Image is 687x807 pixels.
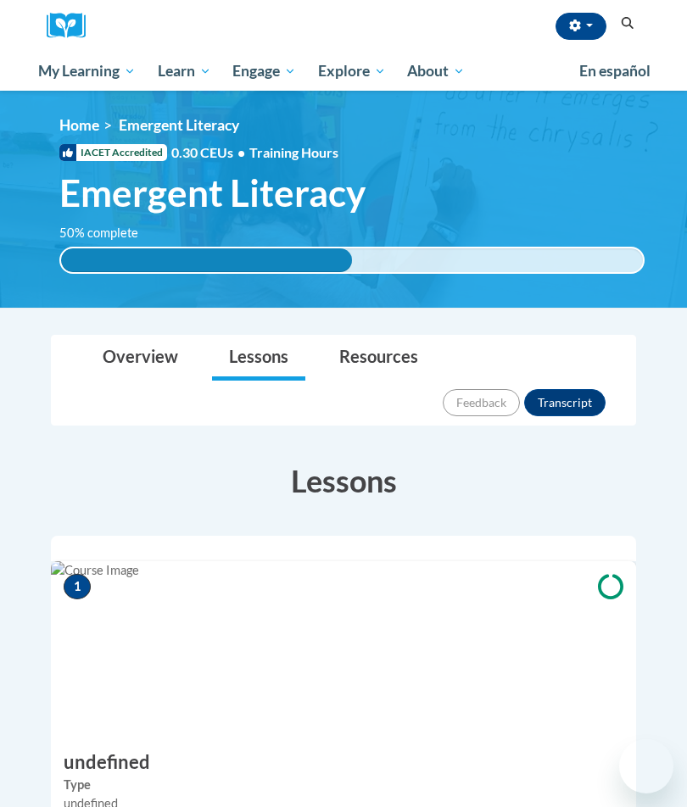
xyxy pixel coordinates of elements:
[524,389,606,416] button: Transcript
[579,62,651,80] span: En español
[59,116,99,134] a: Home
[119,116,239,134] span: Emergent Literacy
[568,53,662,89] a: En español
[27,52,147,91] a: My Learning
[38,61,136,81] span: My Learning
[212,336,305,381] a: Lessons
[171,143,249,162] span: 0.30 CEUs
[64,574,91,599] span: 1
[619,739,673,793] iframe: Button to launch messaging window
[158,61,211,81] span: Learn
[249,144,338,160] span: Training Hours
[556,13,606,40] button: Account Settings
[86,336,195,381] a: Overview
[147,52,222,91] a: Learn
[51,561,636,731] img: Course Image
[232,61,296,81] span: Engage
[322,336,435,381] a: Resources
[59,224,157,242] label: 50% complete
[307,52,397,91] a: Explore
[221,52,307,91] a: Engage
[237,144,245,160] span: •
[443,389,520,416] button: Feedback
[64,776,623,794] label: Type
[25,52,662,91] div: Main menu
[407,61,465,81] span: About
[51,749,636,776] h3: undefined
[47,13,98,39] img: Logo brand
[318,61,386,81] span: Explore
[615,14,640,34] button: Search
[59,144,167,161] span: IACET Accredited
[397,52,477,91] a: About
[51,459,636,502] h3: Lessons
[59,170,366,215] span: Emergent Literacy
[47,13,98,39] a: Cox Campus
[61,248,352,272] div: 50% complete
